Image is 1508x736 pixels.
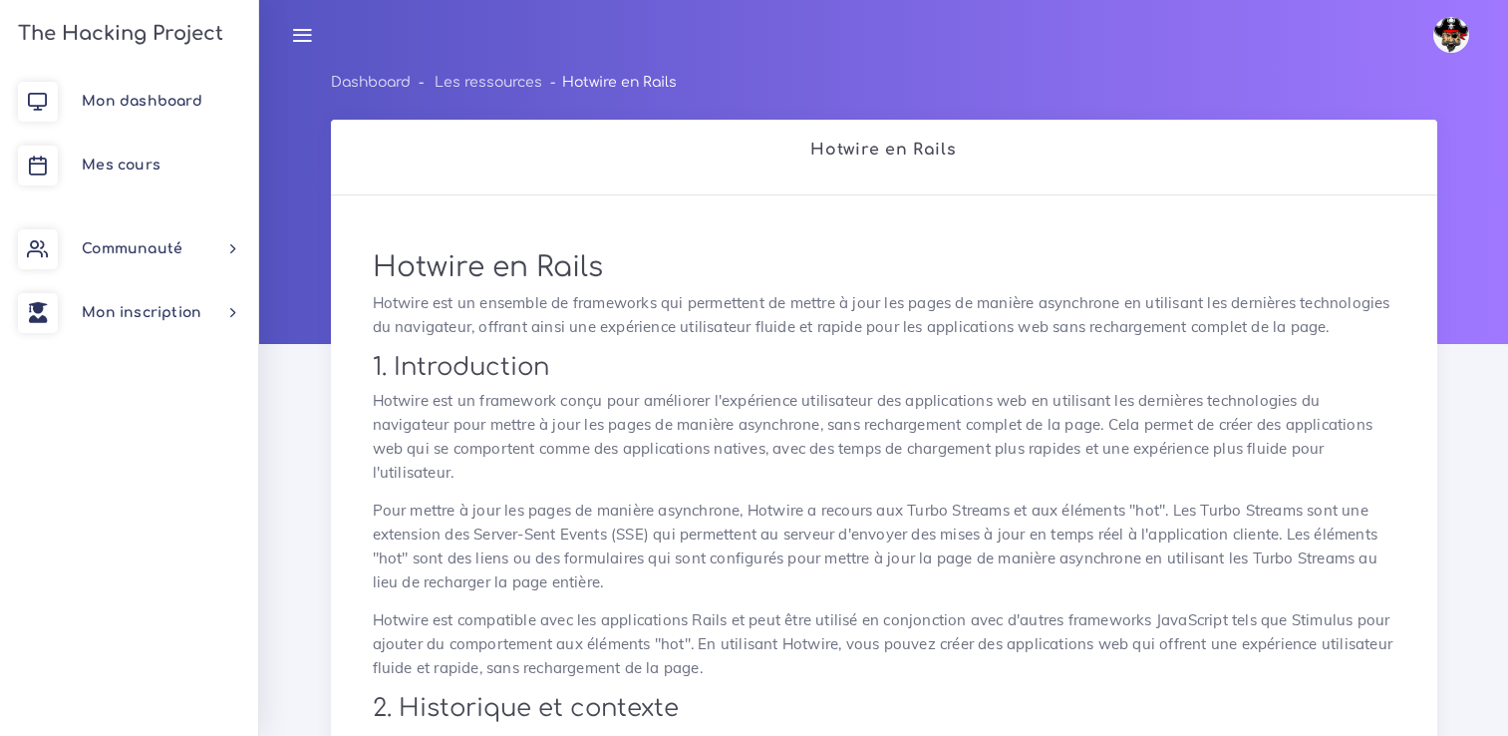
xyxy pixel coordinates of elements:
h2: 1. Introduction [373,353,1395,382]
span: Mon dashboard [82,94,202,109]
p: Hotwire est un ensemble de frameworks qui permettent de mettre à jour les pages de manière asynch... [373,291,1395,339]
img: avatar [1433,17,1469,53]
span: Communauté [82,241,182,256]
p: Hotwire est compatible avec les applications Rails et peut être utilisé en conjonction avec d'aut... [373,608,1395,680]
span: Mon inscription [82,305,201,320]
a: Les ressources [435,75,542,90]
h2: 2. Historique et contexte [373,694,1395,723]
p: Hotwire est un framework conçu pour améliorer l'expérience utilisateur des applications web en ut... [373,389,1395,485]
span: Mes cours [82,158,160,173]
h2: Hotwire en Rails [352,141,1416,160]
a: Dashboard [331,75,411,90]
h3: The Hacking Project [12,23,223,45]
p: Pour mettre à jour les pages de manière asynchrone, Hotwire a recours aux Turbo Streams et aux él... [373,499,1395,594]
li: Hotwire en Rails [542,70,677,95]
h1: Hotwire en Rails [373,251,1395,285]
